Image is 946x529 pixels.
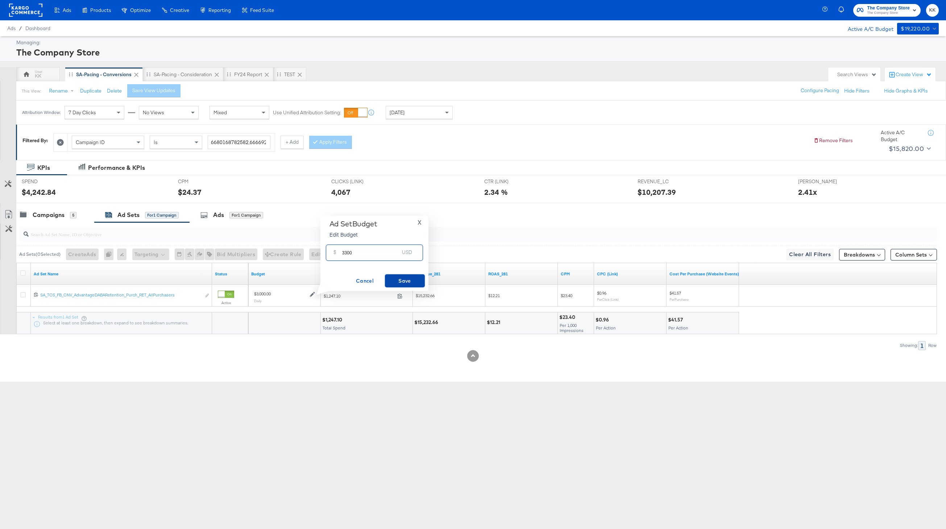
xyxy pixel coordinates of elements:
[889,143,924,154] div: $15,820.00
[329,231,377,238] p: Edit Budget
[884,87,928,94] button: Hide Graphs & KPIs
[390,109,404,116] span: [DATE]
[484,187,508,197] div: 2.34 %
[29,224,851,238] input: Search Ad Set Name, ID or Objective
[900,343,918,348] div: Showing:
[669,290,681,296] span: $41.57
[559,314,577,321] div: $23.40
[37,164,50,172] div: KPIs
[416,271,482,277] a: Revenue_281
[896,71,932,78] div: Create View
[331,187,350,197] div: 4,067
[331,178,386,185] span: CLICKS (LINK)
[273,109,341,116] label: Use Unified Attribution Setting:
[798,178,852,185] span: [PERSON_NAME]
[90,7,111,13] span: Products
[213,211,224,219] div: Ads
[414,319,440,326] div: $15,232.66
[329,220,377,228] div: Ad Set Budget
[638,187,676,197] div: $10,207.39
[33,211,65,219] div: Campaigns
[229,212,263,218] div: for 1 Campaign
[130,7,151,13] span: Optimize
[487,319,502,326] div: $12.21
[16,39,937,46] div: Managing:
[145,212,179,218] div: for 1 Campaign
[218,300,234,305] label: Active
[839,249,885,261] button: Breakdowns
[886,143,932,155] button: $15,820.00
[560,323,584,333] span: Per 1,000 Impressions
[597,271,664,277] a: The average cost for each link click you've received from your ad.
[385,274,425,287] button: Save
[76,139,105,145] span: Campaign ID
[813,137,853,144] button: Remove Filters
[22,137,48,144] div: Filtered By:
[488,293,500,298] span: $12.21
[345,274,385,287] button: Cancel
[331,247,339,261] div: $
[143,109,164,116] span: No Views
[16,25,25,31] span: /
[107,87,122,94] button: Delete
[597,290,606,296] span: $0.96
[837,71,877,78] div: Search Views
[40,292,201,300] a: SA_TCS_FB_CNV_AdvantageDABARetention_Purch_RET_AllPurchasers
[215,271,245,277] a: Shows the current state of your Ad Set.
[561,293,572,298] span: $23.40
[213,109,227,116] span: Mixed
[484,178,539,185] span: CTR (LINK)
[22,187,56,197] div: $4,242.84
[798,187,817,197] div: 2.41x
[597,297,619,302] sub: Per Click (Link)
[928,343,937,348] div: Row
[668,325,688,331] span: Per Action
[840,23,893,34] div: Active A/C Budget
[254,299,262,303] sub: Daily
[227,72,231,76] div: Drag to reorder tab
[170,7,189,13] span: Creative
[867,10,910,16] span: The Company Store
[789,250,831,259] span: Clear All Filters
[104,249,117,260] div: 0
[63,7,71,13] span: Ads
[208,136,270,149] input: Enter a search term
[178,187,202,197] div: $24.37
[786,249,834,261] button: Clear All Filters
[596,325,616,331] span: Per Action
[918,341,926,350] div: 1
[867,4,910,12] span: The Company Store
[154,139,158,145] span: Is
[19,251,61,258] div: Ad Sets ( 0 Selected)
[897,23,939,34] button: $19,220.00
[25,25,50,31] a: Dashboard
[342,242,399,258] input: Enter your budget
[348,276,382,286] span: Cancel
[669,271,739,277] a: The average cost for each purchase tracked by your Custom Audience pixel on your website after pe...
[891,249,937,261] button: Column Sets
[146,72,150,76] div: Drag to reorder tab
[322,316,344,323] div: $1,247.10
[853,4,921,17] button: The Company StoreThe Company Store
[415,220,424,225] button: X
[35,73,41,79] div: KK
[561,271,591,277] a: The average cost you've paid to have 1,000 impressions of your ad.
[251,271,318,277] a: Shows the current budget of Ad Set.
[388,276,422,286] span: Save
[234,71,262,78] div: FY24 Report
[901,24,930,33] div: $19,220.00
[44,85,82,98] button: Rename
[7,25,16,31] span: Ads
[76,71,132,78] div: SA-Pacing - Conversions
[117,211,140,219] div: Ad Sets
[284,71,295,78] div: TEST
[254,291,271,297] div: $3,000.00
[281,136,304,149] button: + Add
[22,110,61,115] div: Attribution Window:
[40,292,201,298] div: SA_TCS_FB_CNV_AdvantageDABARetention_Purch_RET_AllPurchasers
[69,72,73,76] div: Drag to reorder tab
[929,6,936,15] span: KK
[69,109,96,116] span: 7 Day Clicks
[796,84,844,97] button: Configure Pacing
